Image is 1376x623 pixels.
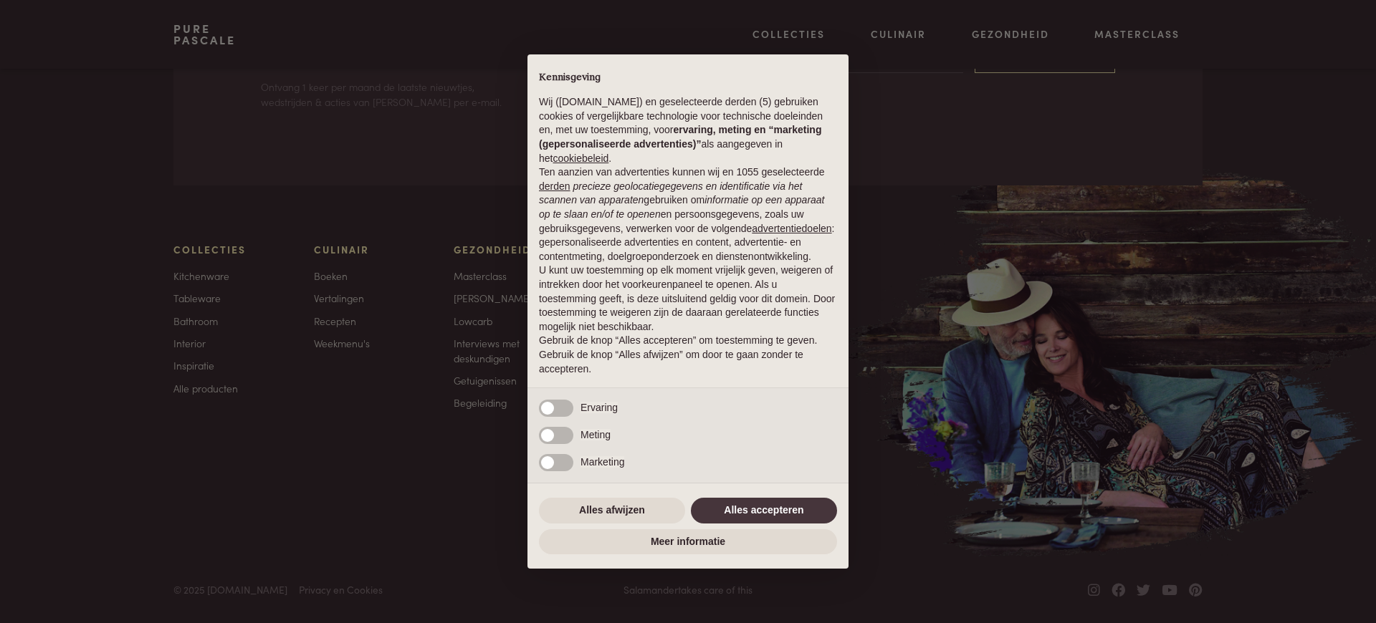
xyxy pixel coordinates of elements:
strong: ervaring, meting en “marketing (gepersonaliseerde advertenties)” [539,124,821,150]
span: Marketing [580,456,624,468]
h2: Kennisgeving [539,72,837,84]
span: Meting [580,429,611,440]
button: derden [539,180,570,194]
p: Ten aanzien van advertenties kunnen wij en 1055 geselecteerde gebruiken om en persoonsgegevens, z... [539,165,837,264]
button: Alles accepteren [691,498,837,523]
button: advertentiedoelen [752,222,831,236]
p: Wij ([DOMAIN_NAME]) en geselecteerde derden (5) gebruiken cookies of vergelijkbare technologie vo... [539,95,837,165]
button: Meer informatie [539,529,837,555]
button: Alles afwijzen [539,498,685,523]
em: precieze geolocatiegegevens en identificatie via het scannen van apparaten [539,180,802,206]
em: informatie op een apparaat op te slaan en/of te openen [539,194,825,220]
p: Gebruik de knop “Alles accepteren” om toestemming te geven. Gebruik de knop “Alles afwijzen” om d... [539,334,837,376]
p: U kunt uw toestemming op elk moment vrijelijk geven, weigeren of intrekken door het voorkeurenpan... [539,264,837,334]
a: cookiebeleid [553,153,608,164]
span: Ervaring [580,402,618,413]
